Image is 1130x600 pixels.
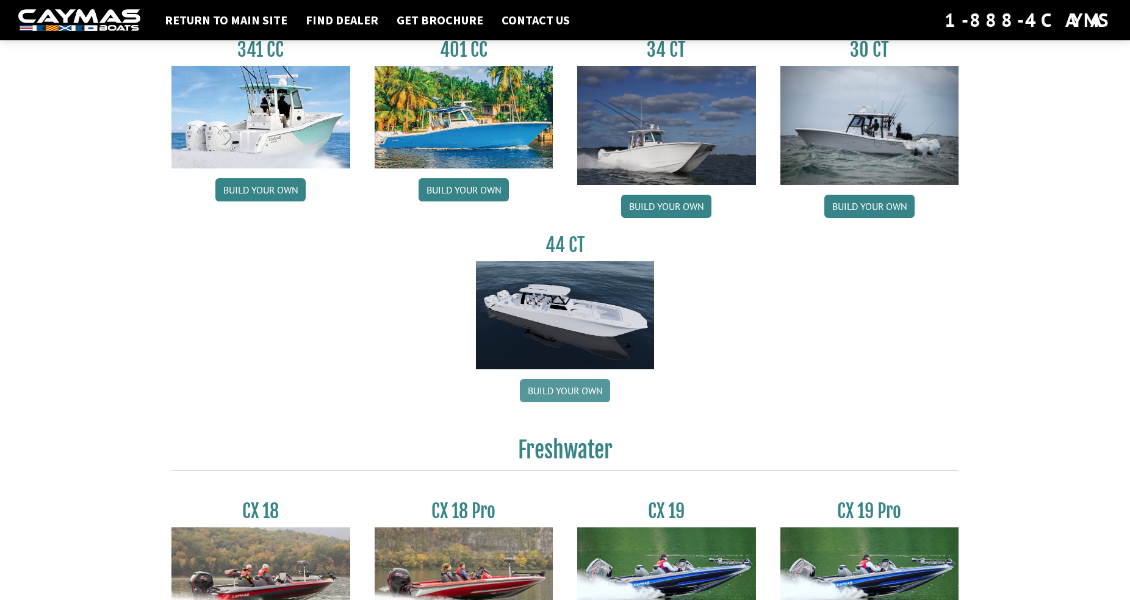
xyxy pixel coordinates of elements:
[159,12,293,28] a: Return to main site
[621,195,711,218] a: Build your own
[780,38,959,61] h3: 30 CT
[419,178,509,201] a: Build your own
[375,500,553,522] h3: CX 18 Pro
[18,9,140,32] img: white-logo-c9c8dbefe5ff5ceceb0f0178aa75bf4bb51f6bca0971e226c86eb53dfe498488.png
[171,38,350,61] h3: 341 CC
[171,500,350,522] h3: CX 18
[577,66,756,185] img: Caymas_34_CT_pic_1.jpg
[476,261,655,370] img: 44ct_background.png
[577,500,756,522] h3: CX 19
[300,12,384,28] a: Find Dealer
[780,500,959,522] h3: CX 19 Pro
[945,7,1112,34] div: 1-888-4CAYMAS
[375,38,553,61] h3: 401 CC
[171,66,350,168] img: 341CC-thumbjpg.jpg
[780,66,959,185] img: 30_CT_photo_shoot_for_caymas_connect.jpg
[390,12,489,28] a: Get Brochure
[495,12,576,28] a: Contact Us
[375,66,553,168] img: 401CC_thumb.pg.jpg
[577,38,756,61] h3: 34 CT
[824,195,915,218] a: Build your own
[171,436,959,471] h2: Freshwater
[215,178,306,201] a: Build your own
[476,234,655,256] h3: 44 CT
[520,379,610,402] a: Build your own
